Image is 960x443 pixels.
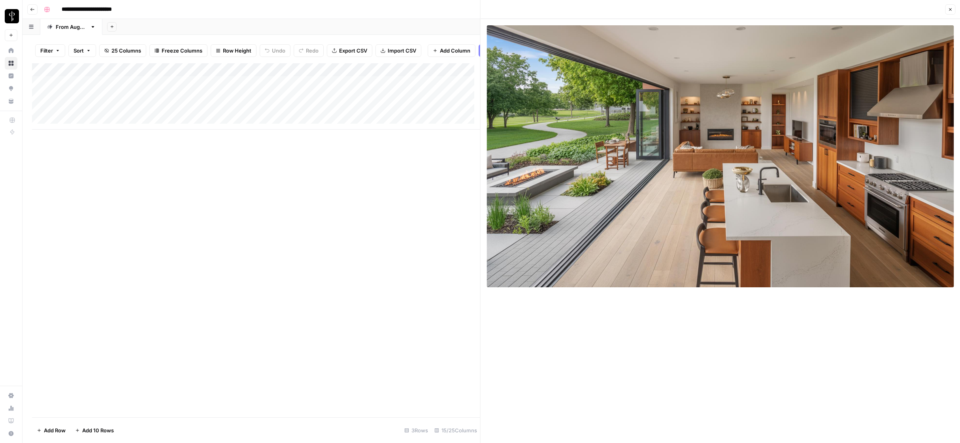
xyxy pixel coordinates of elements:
button: Workspace: LP Production Workloads [5,6,17,26]
button: Add Column [428,44,475,57]
a: Home [5,44,17,57]
span: Row Height [223,47,251,55]
a: From [DATE] [40,19,102,35]
span: Redo [306,47,319,55]
span: Import CSV [388,47,416,55]
div: 3 Rows [401,424,431,437]
a: Browse [5,57,17,70]
a: Usage [5,402,17,415]
button: Redo [294,44,324,57]
button: Row Height [211,44,257,57]
div: From [DATE] [56,23,87,31]
button: Add 10 Rows [70,424,119,437]
span: Sort [74,47,84,55]
button: Freeze Columns [149,44,207,57]
div: 15/25 Columns [431,424,480,437]
span: 25 Columns [111,47,141,55]
button: Import CSV [375,44,421,57]
img: LP Production Workloads Logo [5,9,19,23]
a: Settings [5,389,17,402]
span: Freeze Columns [162,47,202,55]
img: Row/Cell [487,25,954,287]
a: Your Data [5,95,17,107]
button: Help + Support [5,427,17,440]
button: Export CSV [327,44,372,57]
span: Add Row [44,426,66,434]
button: 25 Columns [99,44,146,57]
button: Sort [68,44,96,57]
span: Add 10 Rows [82,426,114,434]
button: Undo [260,44,290,57]
a: Learning Hub [5,415,17,427]
span: Export CSV [339,47,367,55]
a: Opportunities [5,82,17,95]
a: Insights [5,70,17,82]
button: Filter [35,44,65,57]
button: Add Row [32,424,70,437]
span: Undo [272,47,285,55]
span: Filter [40,47,53,55]
span: Add Column [440,47,470,55]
